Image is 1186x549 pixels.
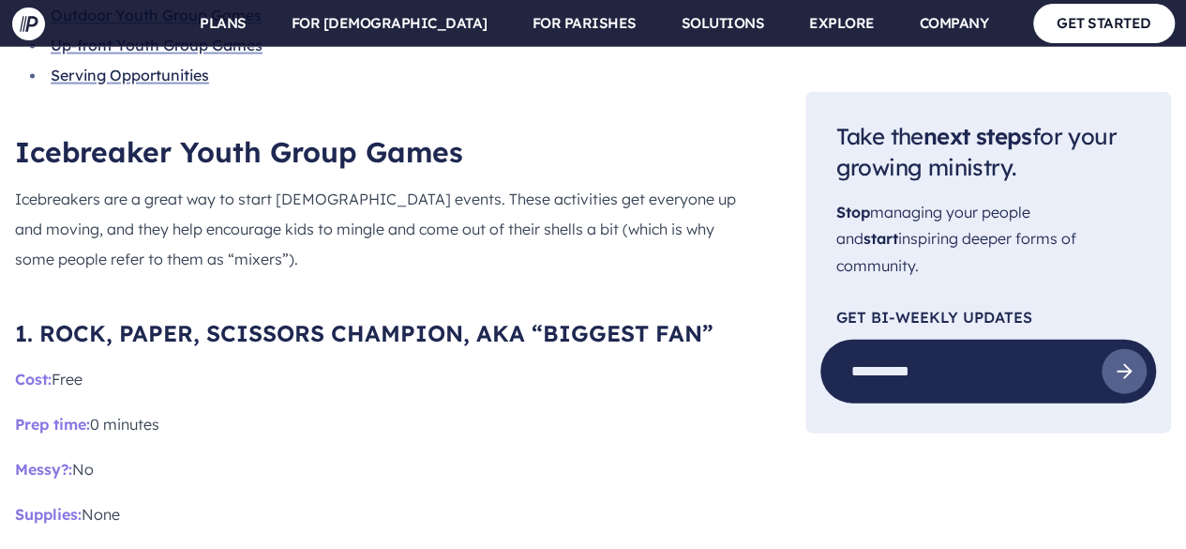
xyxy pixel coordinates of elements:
[15,454,745,484] p: No
[15,135,745,169] h2: Icebreaker Youth Group Games
[15,184,745,274] p: Icebreakers are a great way to start [DEMOGRAPHIC_DATA] events. These activities get everyone up ...
[1033,4,1175,42] a: GET STARTED
[923,122,1032,150] span: next steps
[15,319,713,347] span: 1. ROCK, PAPER, SCISSORS CHAMPION, AKA “BIGGEST FAN”
[835,203,869,221] span: Stop
[15,409,745,439] p: 0 minutes
[15,370,52,389] span: Cost:
[51,66,209,84] a: Serving Opportunities
[863,229,897,248] span: start
[835,122,1116,181] span: Take the for your growing ministry.
[15,460,72,479] span: Messy?:
[15,415,90,434] span: Prep time:
[15,505,82,524] span: Supplies:
[835,199,1141,280] p: managing your people and inspiring deeper forms of community.
[835,310,1141,325] p: Get Bi-Weekly Updates
[15,364,745,394] p: Free
[15,499,745,529] p: None
[51,36,263,54] a: Up-front Youth Group Games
